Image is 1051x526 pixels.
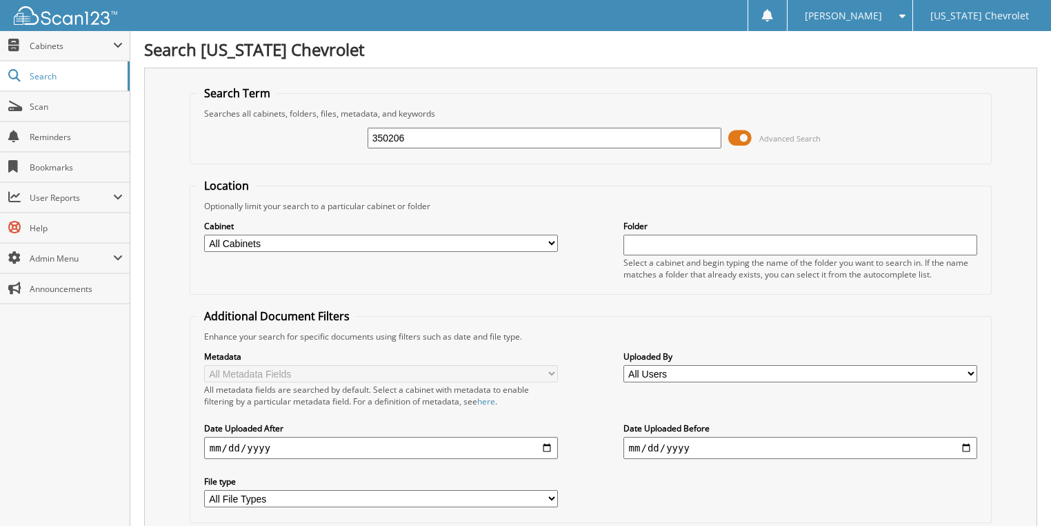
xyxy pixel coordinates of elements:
[204,351,559,362] label: Metadata
[30,283,123,295] span: Announcements
[197,178,256,193] legend: Location
[30,222,123,234] span: Help
[197,86,277,101] legend: Search Term
[623,422,978,434] label: Date Uploaded Before
[14,6,117,25] img: scan123-logo-white.svg
[623,257,978,280] div: Select a cabinet and begin typing the name of the folder you want to search in. If the name match...
[982,460,1051,526] iframe: Chat Widget
[197,108,985,119] div: Searches all cabinets, folders, files, metadata, and keywords
[30,192,113,204] span: User Reports
[623,220,978,232] label: Folder
[30,131,123,143] span: Reminders
[805,12,882,20] span: [PERSON_NAME]
[144,38,1037,61] h1: Search [US_STATE] Chevrolet
[197,309,357,324] legend: Additional Document Filters
[204,422,559,434] label: Date Uploaded After
[759,133,821,144] span: Advanced Search
[204,384,559,407] div: All metadata fields are searched by default. Select a cabinet with metadata to enable filtering b...
[204,220,559,232] label: Cabinet
[930,12,1029,20] span: [US_STATE] Chevrolet
[197,200,985,212] div: Optionally limit your search to a particular cabinet or folder
[204,437,559,459] input: start
[30,162,123,173] span: Bookmarks
[30,70,121,82] span: Search
[30,253,113,264] span: Admin Menu
[623,351,978,362] label: Uploaded By
[30,101,123,113] span: Scan
[204,476,559,487] label: File type
[477,396,495,407] a: here
[30,40,113,52] span: Cabinets
[623,437,978,459] input: end
[197,331,985,342] div: Enhance your search for specific documents using filters such as date and file type.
